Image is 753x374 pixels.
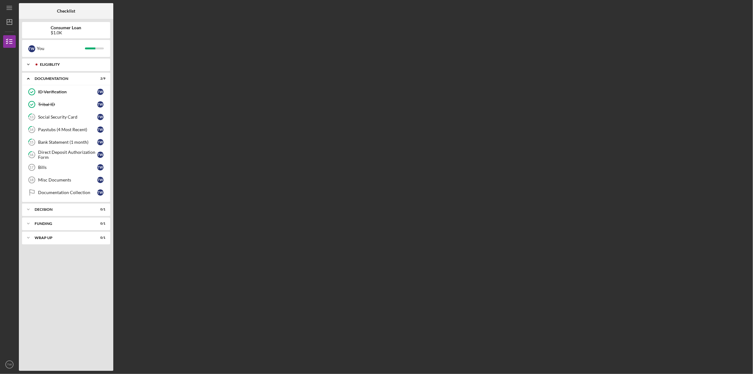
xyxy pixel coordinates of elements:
[30,128,34,132] tspan: 14
[25,148,107,161] a: 16Direct Deposit Authorization FormTW
[7,363,12,366] text: TW
[94,208,105,211] div: 0 / 1
[38,127,97,132] div: Paystubs (4 Most Recent)
[25,123,107,136] a: 14Paystubs (4 Most Recent)TW
[51,25,81,30] b: Consumer Loan
[30,115,34,119] tspan: 13
[35,222,90,226] div: Funding
[30,178,33,182] tspan: 18
[38,190,97,195] div: Documentation Collection
[97,101,104,108] div: T W
[51,30,81,35] div: $1.0K
[37,43,85,54] div: You
[38,114,97,120] div: Social Security Card
[38,102,97,107] div: Tribal ID
[94,236,105,240] div: 0 / 1
[97,114,104,120] div: T W
[25,161,107,174] a: 17BillsTW
[25,111,107,123] a: 13Social Security CardTW
[97,189,104,196] div: T W
[30,165,33,169] tspan: 17
[97,126,104,133] div: T W
[25,136,107,148] a: 15Bank Statement (1 month)TW
[38,150,97,160] div: Direct Deposit Authorization Form
[97,164,104,170] div: T W
[25,186,107,199] a: Documentation CollectionTW
[97,177,104,183] div: T W
[28,45,35,52] div: T W
[25,98,107,111] a: Tribal IDTW
[25,174,107,186] a: 18Misc DocumentsTW
[97,152,104,158] div: T W
[35,77,90,81] div: Documentation
[38,89,97,94] div: ID Verification
[38,140,97,145] div: Bank Statement (1 month)
[30,140,34,144] tspan: 15
[3,358,16,371] button: TW
[35,236,90,240] div: Wrap up
[38,177,97,182] div: Misc Documents
[94,222,105,226] div: 0 / 1
[25,86,107,98] a: ID VerificationTW
[94,77,105,81] div: 2 / 9
[38,165,97,170] div: Bills
[30,153,34,157] tspan: 16
[40,63,102,66] div: Eligiblity
[57,8,75,14] b: Checklist
[35,208,90,211] div: Decision
[97,139,104,145] div: T W
[97,89,104,95] div: T W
